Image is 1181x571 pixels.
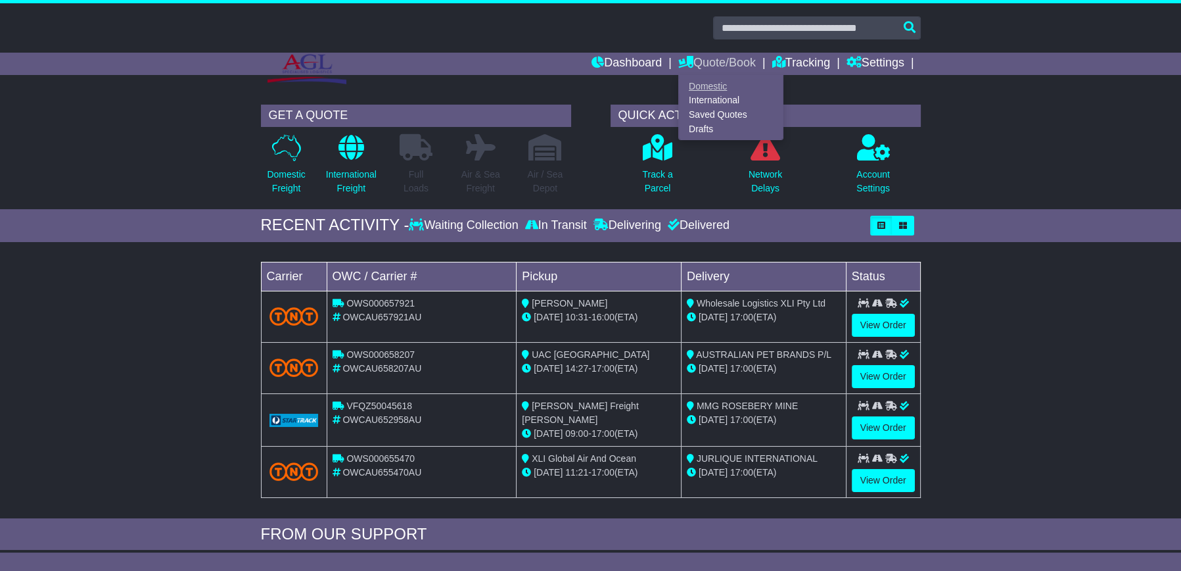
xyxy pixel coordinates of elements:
span: 17:00 [730,363,753,374]
td: Pickup [517,262,682,291]
div: - (ETA) [522,466,676,480]
span: [DATE] [534,312,563,322]
a: View Order [852,469,915,492]
img: TNT_Domestic.png [269,307,319,325]
a: Domestic [679,79,783,93]
div: GET A QUOTE [261,105,571,127]
div: Quote/Book [678,75,783,140]
a: Quote/Book [678,53,756,75]
a: Settings [846,53,904,75]
span: UAC [GEOGRAPHIC_DATA] [532,349,649,360]
span: [DATE] [699,414,728,425]
p: Full Loads [400,168,432,195]
div: Waiting Collection [409,218,521,233]
span: OWS000655470 [346,453,415,464]
div: (ETA) [687,413,841,427]
span: XLI Global Air And Ocean [532,453,636,464]
p: Network Delays [749,168,782,195]
td: Carrier [261,262,327,291]
span: OWCAU657921AU [342,312,421,322]
a: International [679,93,783,108]
a: View Order [852,365,915,388]
span: 17:00 [730,467,753,478]
span: 17:00 [730,414,753,425]
p: Domestic Freight [267,168,305,195]
a: View Order [852,416,915,439]
div: - (ETA) [522,362,676,376]
span: [DATE] [699,363,728,374]
img: GetCarrierServiceLogo [269,414,319,427]
div: Delivered [664,218,729,233]
a: DomesticFreight [266,134,306,203]
p: International Freight [326,168,377,195]
img: TNT_Domestic.png [269,359,319,376]
td: Delivery [681,262,846,291]
span: [DATE] [534,363,563,374]
span: OWS000657921 [346,298,415,309]
span: Wholesale Logistics XLI Pty Ltd [697,298,825,309]
div: (ETA) [687,362,841,376]
img: TNT_Domestic.png [269,462,319,480]
a: Saved Quotes [679,108,783,122]
span: VFQZ50045618 [346,401,412,411]
a: AccountSettings [856,134,891,203]
div: QUICK ACTIONS [611,105,921,127]
a: Tracking [772,53,830,75]
span: 17:00 [591,363,614,374]
span: [DATE] [534,467,563,478]
span: [DATE] [534,428,563,439]
span: MMG ROSEBERY MINE [697,401,798,411]
span: [DATE] [699,312,728,322]
span: OWCAU658207AU [342,363,421,374]
a: Drafts [679,122,783,136]
td: OWC / Carrier # [327,262,517,291]
td: Status [846,262,920,291]
div: (ETA) [687,310,841,324]
div: Delivering [590,218,664,233]
span: [PERSON_NAME] Freight [PERSON_NAME] [522,401,639,425]
div: - (ETA) [522,427,676,441]
span: 17:00 [591,428,614,439]
span: 17:00 [730,312,753,322]
a: Dashboard [591,53,662,75]
p: Account Settings [856,168,890,195]
span: 16:00 [591,312,614,322]
div: In Transit [522,218,590,233]
span: OWCAU652958AU [342,414,421,425]
span: [DATE] [699,467,728,478]
div: RECENT ACTIVITY - [261,216,409,235]
a: Track aParcel [641,134,673,203]
span: 09:00 [565,428,588,439]
span: 17:00 [591,467,614,478]
span: AUSTRALIAN PET BRANDS P/L [696,349,831,360]
p: Track a Parcel [642,168,672,195]
div: FROM OUR SUPPORT [261,525,921,544]
a: NetworkDelays [748,134,783,203]
span: 14:27 [565,363,588,374]
span: 10:31 [565,312,588,322]
span: 11:21 [565,467,588,478]
p: Air & Sea Freight [461,168,500,195]
a: InternationalFreight [325,134,377,203]
div: (ETA) [687,466,841,480]
p: Air / Sea Depot [528,168,563,195]
span: OWS000658207 [346,349,415,360]
span: JURLIQUE INTERNATIONAL [697,453,818,464]
a: View Order [852,314,915,337]
span: OWCAU655470AU [342,467,421,478]
div: - (ETA) [522,310,676,324]
span: [PERSON_NAME] [532,298,607,309]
